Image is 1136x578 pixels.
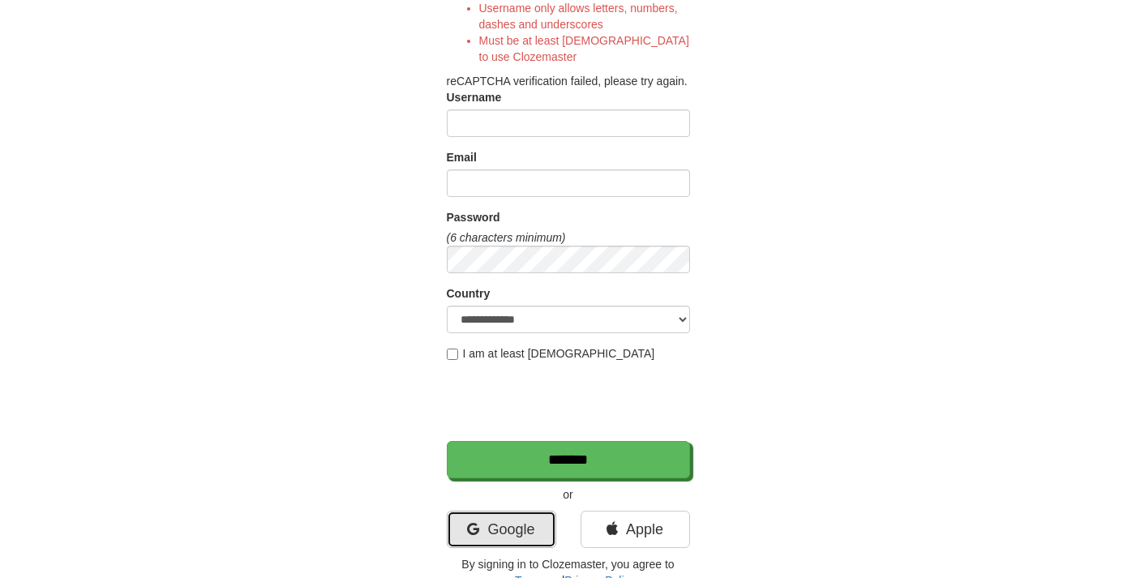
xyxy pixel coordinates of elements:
label: I am at least [DEMOGRAPHIC_DATA] [447,345,655,362]
label: Password [447,209,500,225]
label: Email [447,149,477,165]
label: Username [447,89,502,105]
input: I am at least [DEMOGRAPHIC_DATA] [447,349,458,360]
li: Must be at least [DEMOGRAPHIC_DATA] to use Clozemaster [479,32,690,65]
em: (6 characters minimum) [447,231,566,244]
p: or [447,486,690,503]
a: Apple [581,511,690,548]
a: Google [447,511,556,548]
iframe: reCAPTCHA [447,370,693,433]
label: Country [447,285,491,302]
